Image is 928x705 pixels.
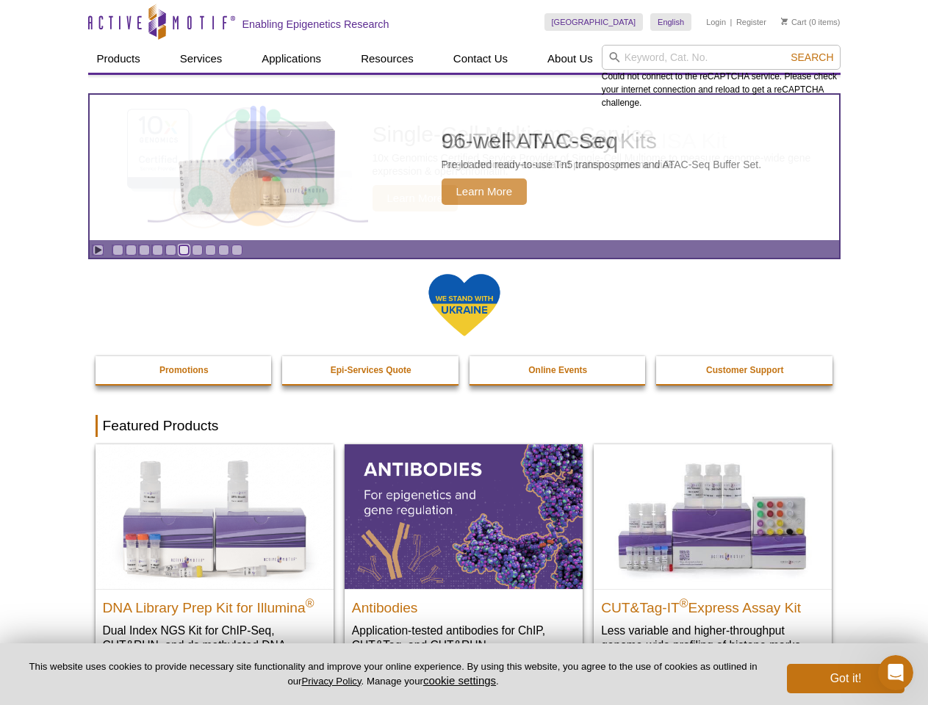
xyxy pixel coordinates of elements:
[423,674,496,687] button: cookie settings
[786,51,838,64] button: Search
[594,444,832,588] img: CUT&Tag-IT® Express Assay Kit
[428,272,501,338] img: We Stand With Ukraine
[306,596,314,609] sup: ®
[96,415,833,437] h2: Featured Products
[736,17,766,27] a: Register
[90,95,839,240] article: 96-well ATAC-Seq
[282,356,460,384] a: Epi-Services Quote
[345,444,583,667] a: All Antibodies Antibodies Application-tested antibodies for ChIP, CUT&Tag, and CUT&RUN.
[445,45,517,73] a: Contact Us
[602,45,841,70] input: Keyword, Cat. No.
[706,365,783,375] strong: Customer Support
[24,660,763,688] p: This website uses cookies to provide necessary site functionality and improve your online experie...
[253,45,330,73] a: Applications
[352,45,422,73] a: Resources
[345,444,583,588] img: All Antibodies
[301,676,361,687] a: Privacy Policy
[171,45,231,73] a: Services
[90,95,839,240] a: Active Motif Kit photo 96-well ATAC-Seq Pre-loaded ready-to-use Tn5 transposomes and ATAC-Seq Buf...
[231,245,242,256] a: Go to slide 10
[787,664,904,693] button: Got it!
[165,245,176,256] a: Go to slide 5
[112,245,123,256] a: Go to slide 1
[601,623,824,653] p: Less variable and higher-throughput genome-wide profiling of histone marks​.
[878,655,913,690] iframe: Intercom live chat
[179,245,190,256] a: Go to slide 6
[442,178,528,205] span: Learn More
[242,18,389,31] h2: Enabling Epigenetics Research
[680,596,688,609] sup: ®
[103,623,326,668] p: Dual Index NGS Kit for ChIP-Seq, CUT&RUN, and ds methylated DNA assays.
[126,245,137,256] a: Go to slide 2
[442,158,762,171] p: Pre-loaded ready-to-use Tn5 transposomes and ATAC-Seq Buffer Set.
[96,444,334,681] a: DNA Library Prep Kit for Illumina DNA Library Prep Kit for Illumina® Dual Index NGS Kit for ChIP-...
[352,623,575,653] p: Application-tested antibodies for ChIP, CUT&Tag, and CUT&RUN.
[166,112,350,223] img: Active Motif Kit photo
[470,356,647,384] a: Online Events
[218,245,229,256] a: Go to slide 9
[93,245,104,256] a: Toggle autoplay
[352,593,575,615] h2: Antibodies
[539,45,602,73] a: About Us
[205,245,216,256] a: Go to slide 8
[331,365,411,375] strong: Epi-Services Quote
[96,444,334,588] img: DNA Library Prep Kit for Illumina
[88,45,149,73] a: Products
[601,593,824,615] h2: CUT&Tag-IT Express Assay Kit
[650,13,691,31] a: English
[730,13,733,31] li: |
[781,13,841,31] li: (0 items)
[594,444,832,667] a: CUT&Tag-IT® Express Assay Kit CUT&Tag-IT®Express Assay Kit Less variable and higher-throughput ge...
[103,593,326,615] h2: DNA Library Prep Kit for Illumina
[781,17,807,27] a: Cart
[192,245,203,256] a: Go to slide 7
[139,245,150,256] a: Go to slide 3
[706,17,726,27] a: Login
[602,45,841,109] div: Could not connect to the reCAPTCHA service. Please check your internet connection and reload to g...
[442,130,762,152] h2: 96-well ATAC-Seq
[781,18,788,25] img: Your Cart
[96,356,273,384] a: Promotions
[152,245,163,256] a: Go to slide 4
[159,365,209,375] strong: Promotions
[528,365,587,375] strong: Online Events
[656,356,834,384] a: Customer Support
[544,13,644,31] a: [GEOGRAPHIC_DATA]
[791,51,833,63] span: Search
